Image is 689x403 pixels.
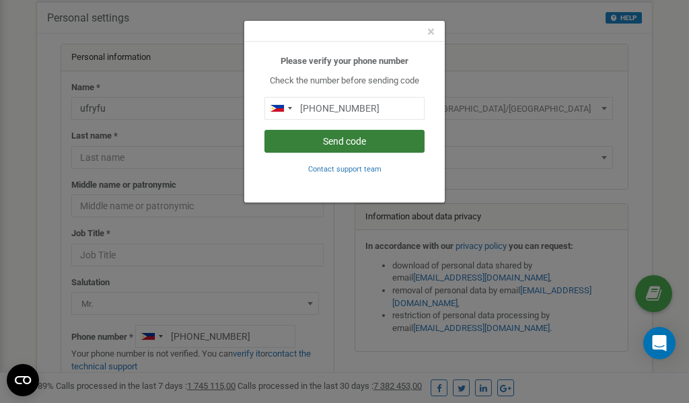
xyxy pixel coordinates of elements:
[308,165,382,174] small: Contact support team
[643,327,676,359] div: Open Intercom Messenger
[308,163,382,174] a: Contact support team
[264,97,425,120] input: 0905 123 4567
[7,364,39,396] button: Open CMP widget
[427,25,435,39] button: Close
[264,130,425,153] button: Send code
[264,75,425,87] p: Check the number before sending code
[281,56,408,66] b: Please verify your phone number
[427,24,435,40] span: ×
[265,98,296,119] div: Telephone country code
